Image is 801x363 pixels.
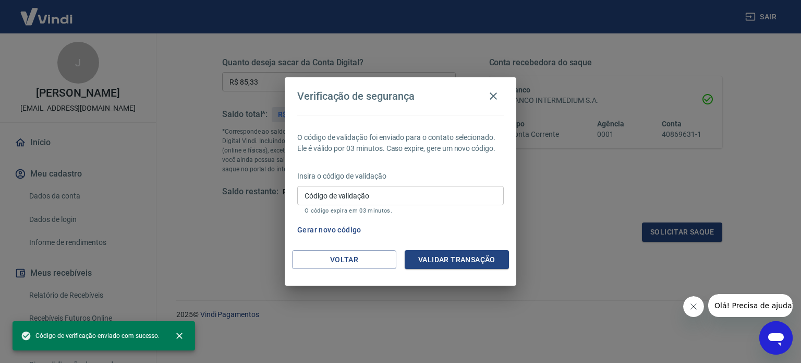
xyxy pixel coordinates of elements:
[405,250,509,270] button: Validar transação
[305,207,496,214] p: O código expira em 03 minutos.
[292,250,396,270] button: Voltar
[297,132,504,154] p: O código de validação foi enviado para o contato selecionado. Ele é válido por 03 minutos. Caso e...
[6,7,88,16] span: Olá! Precisa de ajuda?
[297,90,415,102] h4: Verificação de segurança
[759,321,793,355] iframe: Botão para abrir a janela de mensagens
[21,331,160,341] span: Código de verificação enviado com sucesso.
[168,324,191,347] button: close
[297,171,504,182] p: Insira o código de validação
[293,220,366,240] button: Gerar novo código
[708,294,793,317] iframe: Mensagem da empresa
[683,296,704,317] iframe: Fechar mensagem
